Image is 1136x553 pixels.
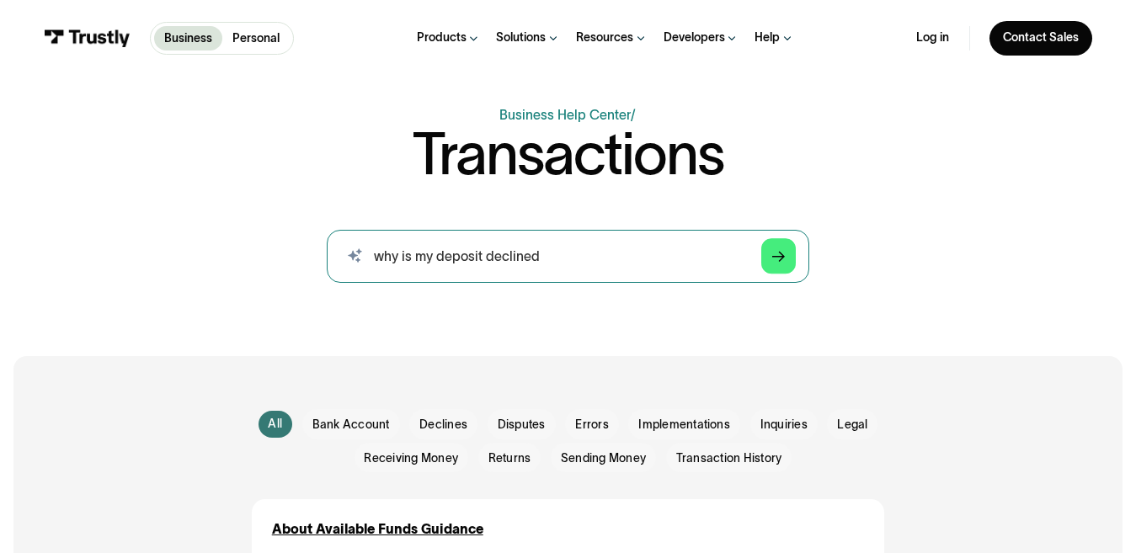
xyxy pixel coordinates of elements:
[312,417,390,433] span: Bank Account
[268,416,282,433] div: All
[419,417,467,433] span: Declines
[164,29,212,47] p: Business
[488,450,531,467] span: Returns
[575,417,608,433] span: Errors
[417,30,467,45] div: Products
[638,417,730,433] span: Implementations
[676,450,782,467] span: Transaction History
[413,125,723,183] h1: Transactions
[232,29,280,47] p: Personal
[561,450,646,467] span: Sending Money
[44,29,131,48] img: Trustly Logo
[755,30,780,45] div: Help
[364,450,458,467] span: Receiving Money
[252,409,884,472] form: Email Form
[576,30,633,45] div: Resources
[989,21,1092,56] a: Contact Sales
[272,519,483,540] a: About Available Funds Guidance
[498,417,546,433] span: Disputes
[327,230,809,283] input: search
[664,30,725,45] div: Developers
[1003,30,1079,45] div: Contact Sales
[499,108,631,122] a: Business Help Center
[154,26,222,51] a: Business
[327,230,809,283] form: Search
[222,26,290,51] a: Personal
[916,30,949,45] a: Log in
[837,417,867,433] span: Legal
[760,417,808,433] span: Inquiries
[496,30,546,45] div: Solutions
[259,411,292,438] a: All
[631,108,636,122] div: /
